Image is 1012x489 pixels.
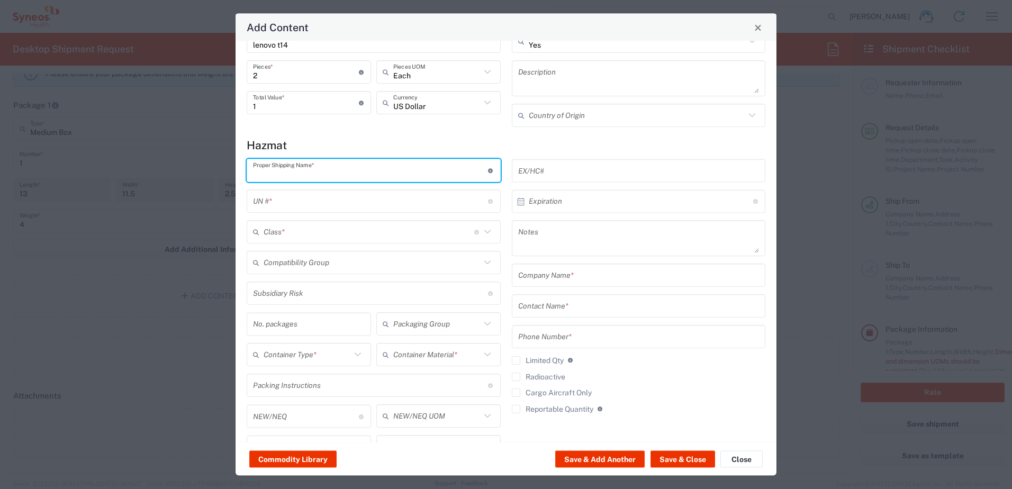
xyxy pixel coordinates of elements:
[512,405,593,414] label: Reportable Quantity
[555,451,645,468] button: Save & Add Another
[512,389,592,397] label: Cargo Aircraft Only
[650,451,715,468] button: Save & Close
[249,451,337,468] button: Commodity Library
[720,451,763,468] button: Close
[247,139,765,152] h4: Hazmat
[512,373,565,382] label: Radioactive
[247,20,309,35] h4: Add Content
[512,357,564,365] label: Limited Qty
[751,20,765,35] button: Close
